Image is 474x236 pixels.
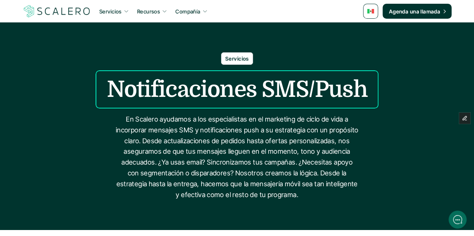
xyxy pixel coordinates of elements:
p: Servicios [225,55,249,62]
h1: Notificaciones SMS/Push [107,76,367,103]
p: En Scalero ayudamos a los especialistas en el marketing de ciclo de vida a incorporar mensajes SM... [115,114,359,200]
span: New conversation [48,104,90,110]
h2: Let us know if we can help with lifecycle marketing. [11,50,139,86]
span: We run on Gist [63,188,95,193]
p: Recursos [137,7,160,15]
p: Compañía [175,7,200,15]
img: Scalero company logotype [22,4,91,18]
button: Edit Framer Content [459,113,470,124]
a: Agenda una llamada [383,4,452,19]
p: Agenda una llamada [389,7,440,15]
button: New conversation [12,99,138,114]
p: Servicios [99,7,122,15]
h1: Hi! Welcome to [GEOGRAPHIC_DATA]. [11,36,139,48]
iframe: gist-messenger-bubble-iframe [449,211,467,229]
